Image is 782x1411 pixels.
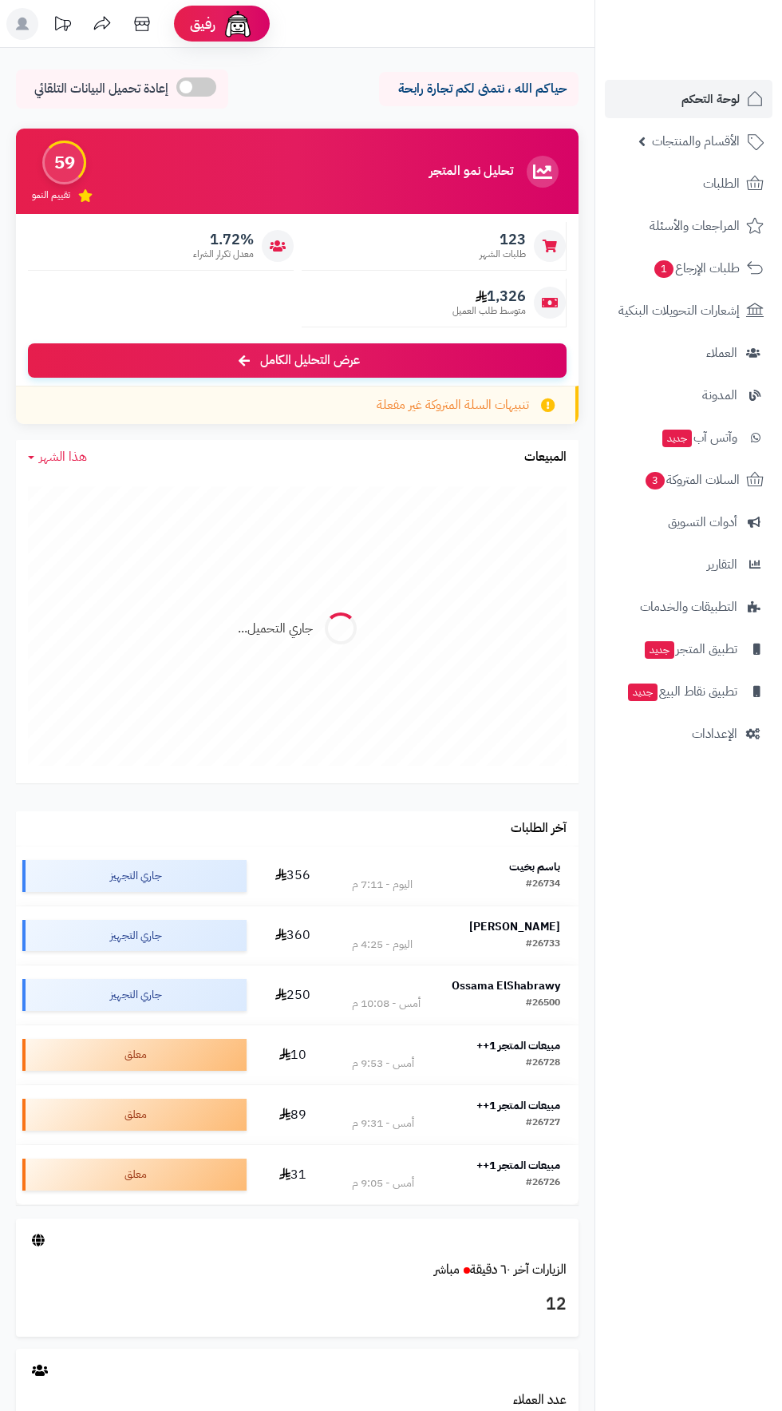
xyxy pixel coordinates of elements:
span: وآتس آب [661,426,737,449]
div: معلق [22,1099,247,1131]
span: 1.72% [193,231,254,248]
div: #26734 [526,877,560,893]
span: تقييم النمو [32,188,70,202]
span: 123 [480,231,526,248]
a: التقارير [605,545,772,584]
div: جاري التحميل... [238,620,313,638]
a: الإعدادات [605,715,772,753]
span: العملاء [706,342,737,364]
td: 360 [253,906,334,965]
a: إشعارات التحويلات البنكية [605,291,772,330]
span: إشعارات التحويلات البنكية [618,299,740,322]
span: جديد [662,430,692,447]
a: وآتس آبجديد [605,418,772,457]
span: التطبيقات والخدمات [640,596,737,618]
a: تحديثات المنصة [42,8,82,44]
span: متوسط طلب العميل [452,304,526,318]
strong: باسم بخيت [509,858,560,875]
strong: مبيعات المتجر 1++ [476,1157,560,1174]
a: طلبات الإرجاع1 [605,249,772,287]
div: #26500 [526,996,560,1012]
div: #26727 [526,1116,560,1132]
span: 3 [646,472,665,489]
span: عرض التحليل الكامل [260,351,360,370]
h3: تحليل نمو المتجر [429,164,513,179]
strong: [PERSON_NAME] [469,918,560,935]
h3: المبيعات [524,450,567,465]
span: الأقسام والمنتجات [652,130,740,153]
a: تطبيق نقاط البيعجديد [605,672,772,711]
div: #26728 [526,1056,560,1072]
a: السلات المتروكة3 [605,461,772,499]
td: 356 [253,846,334,906]
span: جديد [645,641,674,659]
td: 10 [253,1025,334,1084]
a: المراجعات والأسئلة [605,207,772,245]
span: الطلبات [703,172,740,195]
div: جاري التجهيز [22,920,247,952]
h3: آخر الطلبات [511,822,567,836]
a: عرض التحليل الكامل [28,343,567,378]
span: إعادة تحميل البيانات التلقائي [34,80,168,98]
td: 250 [253,965,334,1025]
span: تطبيق المتجر [643,638,737,660]
span: 1 [654,260,673,278]
img: ai-face.png [222,8,254,40]
strong: Ossama ElShabrawy [452,977,560,994]
div: معلق [22,1039,247,1071]
a: عدد العملاء [513,1390,567,1409]
span: معدل تكرار الشراء [193,248,254,261]
span: لوحة التحكم [681,88,740,110]
div: اليوم - 7:11 م [352,877,413,893]
span: التقارير [707,553,737,576]
h3: 12 [28,1291,567,1318]
a: التطبيقات والخدمات [605,588,772,626]
div: أمس - 9:05 م [352,1175,414,1191]
a: أدوات التسويق [605,503,772,541]
div: #26733 [526,937,560,953]
span: تنبيهات السلة المتروكة غير مفعلة [377,396,529,414]
img: logo-2.png [673,38,767,71]
span: أدوات التسويق [668,511,737,533]
div: #26726 [526,1175,560,1191]
div: أمس - 10:08 م [352,996,421,1012]
a: العملاء [605,334,772,372]
span: المدونة [702,384,737,406]
span: 1,326 [452,287,526,305]
a: المدونة [605,376,772,414]
strong: مبيعات المتجر 1++ [476,1037,560,1054]
span: السلات المتروكة [644,469,740,491]
span: رفيق [190,14,215,34]
span: الإعدادات [692,723,737,745]
span: المراجعات والأسئلة [650,215,740,237]
small: مباشر [434,1260,460,1279]
div: معلق [22,1159,247,1191]
div: أمس - 9:31 م [352,1116,414,1132]
td: 89 [253,1085,334,1144]
a: لوحة التحكم [605,80,772,118]
span: طلبات الإرجاع [653,257,740,279]
div: جاري التجهيز [22,979,247,1011]
td: 31 [253,1145,334,1204]
a: هذا الشهر [28,448,87,466]
a: تطبيق المتجرجديد [605,630,772,668]
div: جاري التجهيز [22,860,247,892]
span: هذا الشهر [39,447,87,466]
div: اليوم - 4:25 م [352,937,413,953]
p: حياكم الله ، نتمنى لكم تجارة رابحة [391,80,567,98]
strong: مبيعات المتجر 1++ [476,1097,560,1114]
span: تطبيق نقاط البيع [626,680,737,703]
a: الزيارات آخر ٦٠ دقيقةمباشر [434,1260,567,1279]
span: جديد [628,684,658,701]
div: أمس - 9:53 م [352,1056,414,1072]
a: الطلبات [605,164,772,203]
span: طلبات الشهر [480,248,526,261]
